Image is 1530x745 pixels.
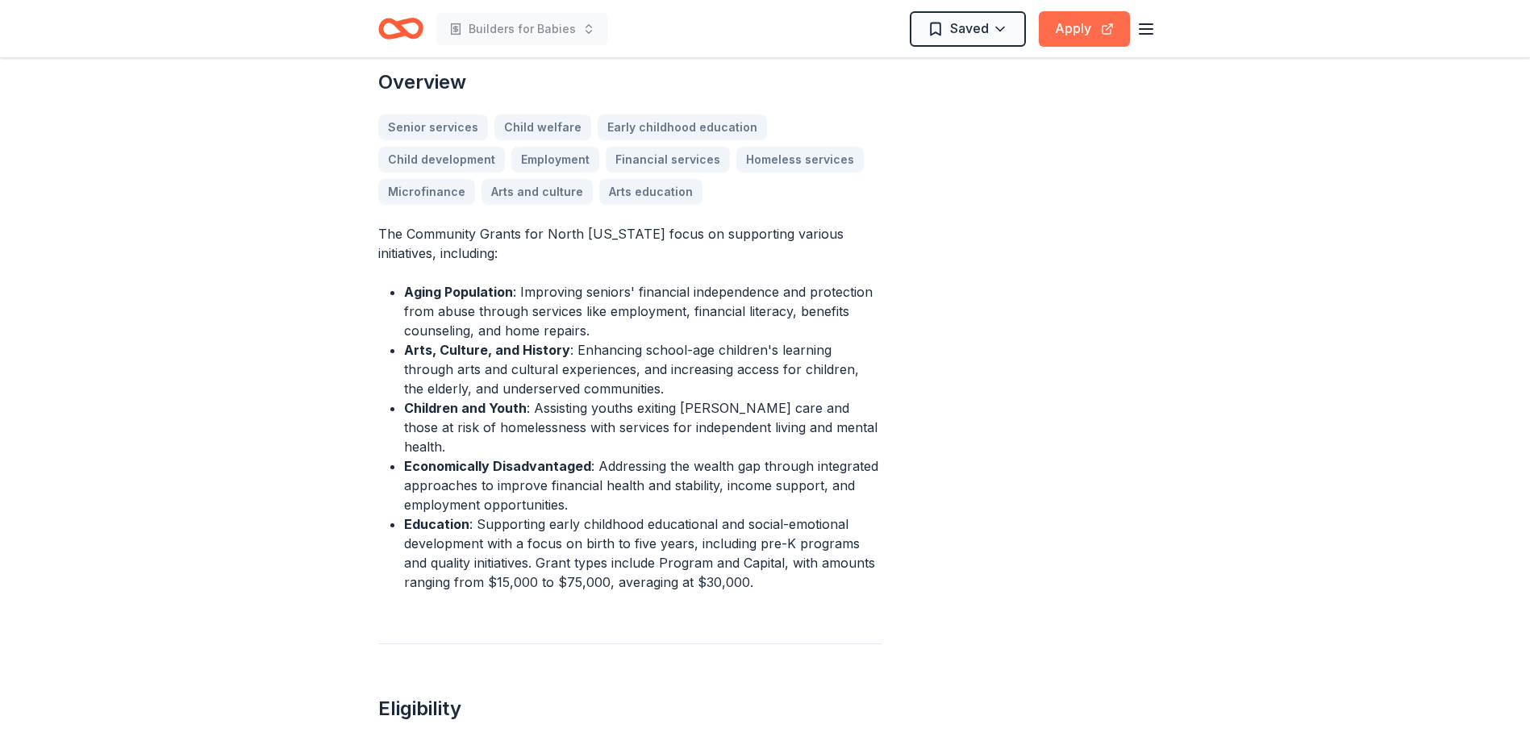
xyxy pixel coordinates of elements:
[404,458,591,474] strong: Economically Disadvantaged
[404,340,882,398] li: : Enhancing school-age children's learning through arts and cultural experiences, and increasing ...
[404,456,882,514] li: : Addressing the wealth gap through integrated approaches to improve financial health and stabili...
[404,282,882,340] li: : Improving seniors' financial independence and protection from abuse through services like emplo...
[404,342,570,358] strong: Arts, Culture, and History
[404,398,882,456] li: : Assisting youths exiting [PERSON_NAME] care and those at risk of homelessness with services for...
[378,69,882,95] h2: Overview
[404,400,527,416] strong: Children and Youth
[378,696,882,722] h2: Eligibility
[910,11,1026,47] button: Saved
[404,284,513,300] strong: Aging Population
[404,516,469,532] strong: Education
[436,13,608,45] button: Builders for Babies
[378,224,882,263] p: The Community Grants for North [US_STATE] focus on supporting various initiatives, including:
[950,18,989,39] span: Saved
[378,10,423,48] a: Home
[404,514,882,592] li: : Supporting early childhood educational and social-emotional development with a focus on birth t...
[469,19,576,39] span: Builders for Babies
[1039,11,1130,47] button: Apply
